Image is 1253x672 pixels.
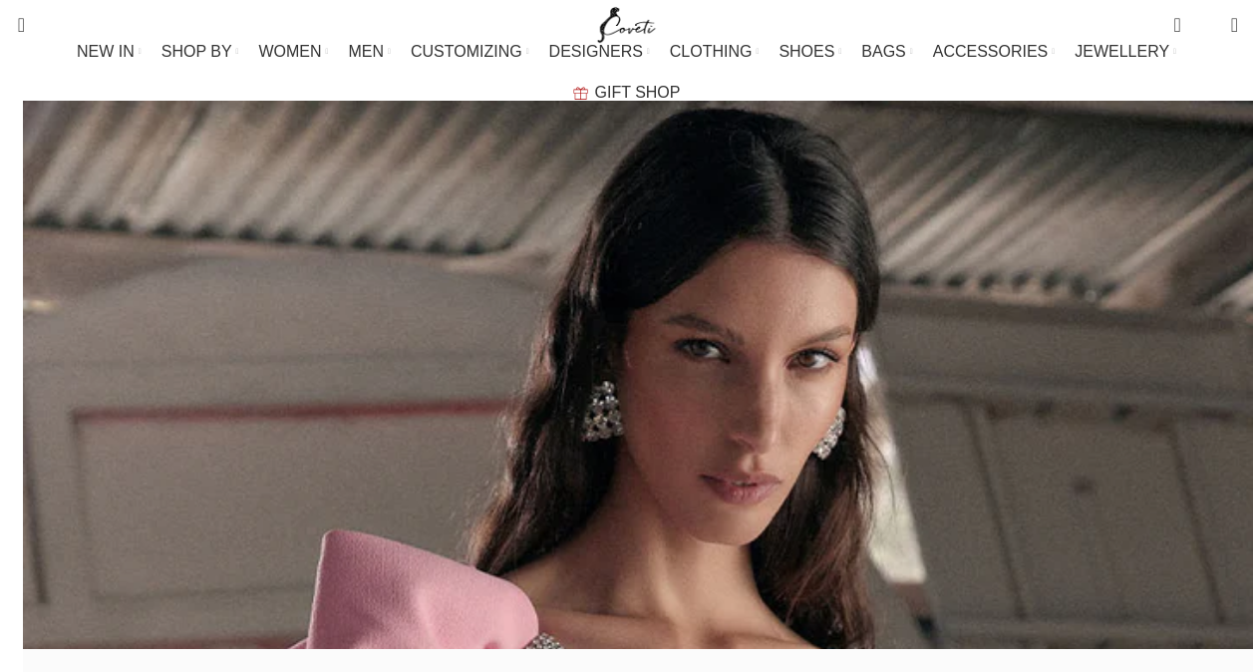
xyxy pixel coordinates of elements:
[1175,10,1190,25] span: 0
[861,32,912,72] a: BAGS
[670,42,753,61] span: CLOTHING
[1163,5,1190,45] a: 0
[161,42,232,61] span: SHOP BY
[573,87,588,100] img: GiftBag
[573,73,681,113] a: GIFT SHOP
[861,42,905,61] span: BAGS
[77,42,135,61] span: NEW IN
[349,32,391,72] a: MEN
[258,32,328,72] a: WOMEN
[5,5,25,45] a: Search
[1075,32,1176,72] a: JEWELLERY
[411,42,522,61] span: CUSTOMIZING
[1075,42,1169,61] span: JEWELLERY
[933,42,1049,61] span: ACCESSORIES
[549,42,643,61] span: DESIGNERS
[1200,20,1215,35] span: 0
[77,32,142,72] a: NEW IN
[411,32,529,72] a: CUSTOMIZING
[258,42,321,61] span: WOMEN
[349,42,385,61] span: MEN
[779,42,834,61] span: SHOES
[5,32,1248,113] div: Main navigation
[779,32,841,72] a: SHOES
[933,32,1056,72] a: ACCESSORIES
[595,83,681,102] span: GIFT SHOP
[593,15,660,32] a: Site logo
[1196,5,1216,45] div: My Wishlist
[549,32,650,72] a: DESIGNERS
[670,32,760,72] a: CLOTHING
[161,32,239,72] a: SHOP BY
